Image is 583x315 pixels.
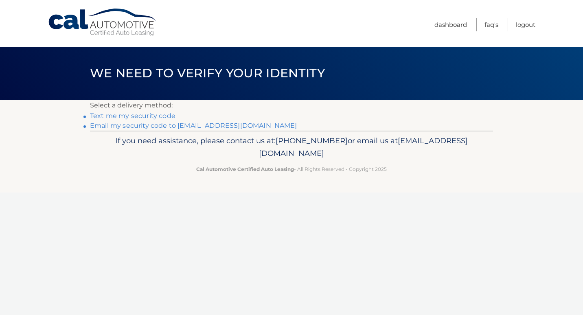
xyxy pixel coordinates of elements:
a: Email my security code to [EMAIL_ADDRESS][DOMAIN_NAME] [90,122,297,129]
span: [PHONE_NUMBER] [276,136,348,145]
a: Cal Automotive [48,8,158,37]
a: FAQ's [484,18,498,31]
p: Select a delivery method: [90,100,493,111]
a: Logout [516,18,535,31]
p: If you need assistance, please contact us at: or email us at [95,134,488,160]
a: Text me my security code [90,112,175,120]
span: We need to verify your identity [90,66,325,81]
p: - All Rights Reserved - Copyright 2025 [95,165,488,173]
strong: Cal Automotive Certified Auto Leasing [196,166,294,172]
a: Dashboard [434,18,467,31]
